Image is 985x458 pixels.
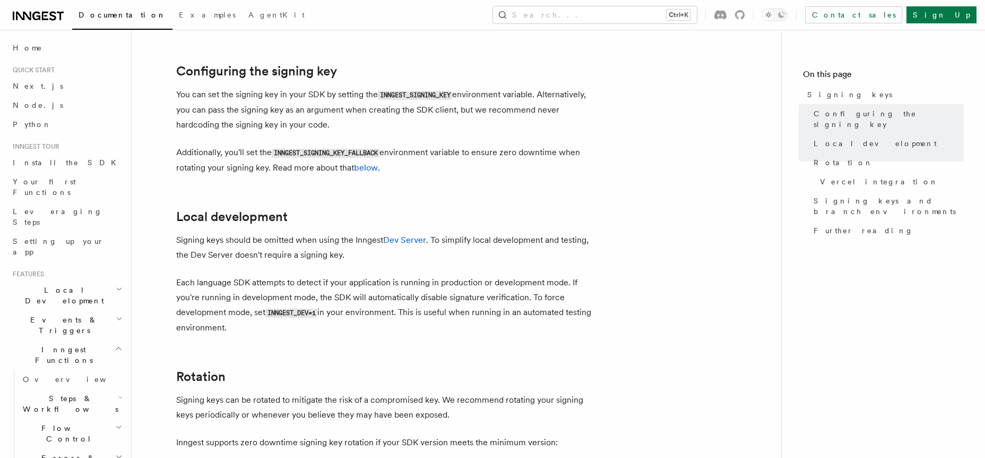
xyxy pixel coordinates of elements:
a: Examples [172,3,242,29]
p: Each language SDK attempts to detect if your application is running in production or development ... [176,275,601,335]
a: Documentation [72,3,172,30]
span: Features [8,270,44,278]
kbd: Ctrl+K [667,10,690,20]
span: AgentKit [248,11,305,19]
span: Overview [23,375,132,384]
span: Documentation [79,11,166,19]
a: below [354,163,378,173]
a: Vercel integration [816,172,964,191]
span: Inngest Functions [8,344,115,366]
a: Node.js [8,96,125,115]
p: Additionally, you'll set the environment variable to ensure zero downtime when rotating your sign... [176,145,601,175]
a: Local development [176,209,288,224]
span: Leveraging Steps [13,207,102,226]
span: Local Development [8,285,116,306]
button: Steps & Workflows [19,389,125,419]
a: Local development [809,134,964,153]
p: Inngest supports zero downtime signing key rotation if your SDK version meets the minimum version: [176,435,601,450]
a: Further reading [809,221,964,240]
a: Home [8,38,125,57]
code: INNGEST_DEV=1 [265,309,317,318]
span: Python [13,120,51,129]
button: Flow Control [19,419,125,448]
p: Signing keys can be rotated to mitigate the risk of a compromised key. We recommend rotating your... [176,393,601,422]
a: Signing keys and branch environments [809,191,964,221]
span: Local development [814,138,937,149]
span: Quick start [8,66,55,74]
span: Your first Functions [13,177,76,197]
code: INNGEST_SIGNING_KEY_FALLBACK [272,149,379,158]
a: Leveraging Steps [8,202,125,232]
button: Local Development [8,281,125,310]
span: Flow Control [19,423,115,444]
a: Next.js [8,77,125,96]
a: Python [8,115,125,134]
button: Inngest Functions [8,340,125,370]
a: Setting up your app [8,232,125,261]
span: Examples [179,11,236,19]
span: Next.js [13,82,63,90]
a: Overview [19,370,125,389]
code: INNGEST_SIGNING_KEY [378,91,452,100]
span: Signing keys and branch environments [814,196,964,217]
button: Toggle dark mode [762,9,788,21]
a: Rotation [809,153,964,172]
span: Inngest tour [8,142,59,151]
a: Configuring the signing key [176,64,337,79]
span: Home [13,43,42,53]
h4: On this page [803,68,964,85]
a: Configuring the signing key [809,104,964,134]
span: Setting up your app [13,237,104,256]
a: Rotation [176,369,226,384]
a: Install the SDK [8,153,125,172]
span: Configuring the signing key [814,108,964,130]
a: Your first Functions [8,172,125,202]
span: Steps & Workflows [19,393,118,414]
p: You can set the signing key in your SDK by setting the environment variable. Alternatively, you c... [176,87,601,132]
span: Vercel integration [820,176,938,187]
span: Rotation [814,157,873,168]
button: Events & Triggers [8,310,125,340]
a: Dev Server [383,235,426,245]
span: Install the SDK [13,158,123,167]
span: Further reading [814,225,913,236]
a: AgentKit [242,3,311,29]
a: Sign Up [906,6,977,23]
span: Signing keys [807,89,892,100]
span: Events & Triggers [8,315,116,336]
p: Signing keys should be omitted when using the Inngest . To simplify local development and testing... [176,233,601,262]
a: Signing keys [803,85,964,104]
button: Search...Ctrl+K [493,6,697,23]
a: Contact sales [805,6,902,23]
span: Node.js [13,101,63,109]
